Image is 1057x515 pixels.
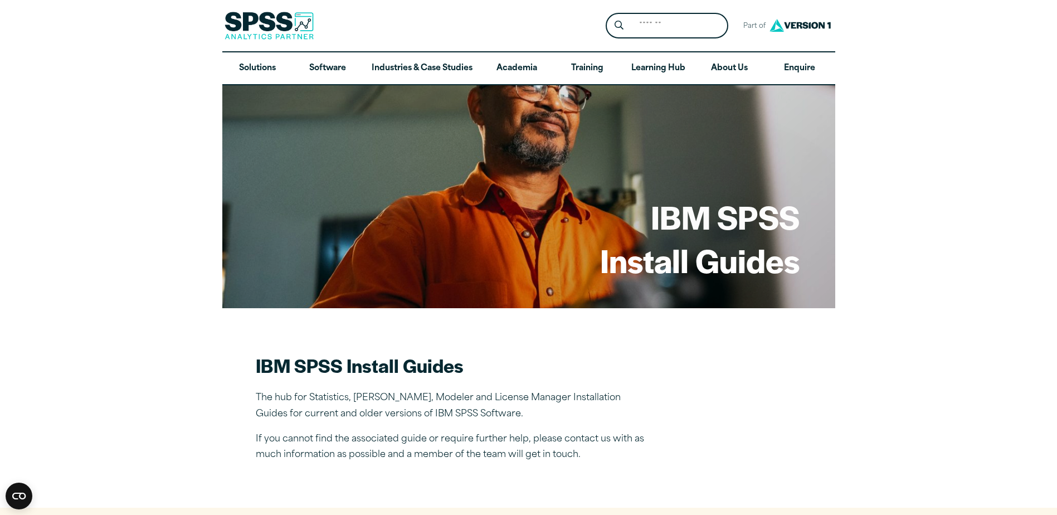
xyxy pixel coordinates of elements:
[764,52,835,85] a: Enquire
[222,52,293,85] a: Solutions
[6,483,32,509] button: Open CMP widget
[608,16,629,36] button: Search magnifying glass icon
[737,18,767,35] span: Part of
[606,13,728,39] form: Site Header Search Form
[481,52,552,85] a: Academia
[363,52,481,85] a: Industries & Case Studies
[293,52,363,85] a: Software
[600,195,800,281] h1: IBM SPSS Install Guides
[694,52,764,85] a: About Us
[622,52,694,85] a: Learning Hub
[615,21,624,30] svg: Search magnifying glass icon
[767,15,834,36] img: Version1 Logo
[552,52,622,85] a: Training
[256,390,646,422] p: The hub for Statistics, [PERSON_NAME], Modeler and License Manager Installation Guides for curren...
[222,52,835,85] nav: Desktop version of site main menu
[225,12,314,40] img: SPSS Analytics Partner
[256,431,646,464] p: If you cannot find the associated guide or require further help, please contact us with as much i...
[256,353,646,378] h2: IBM SPSS Install Guides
